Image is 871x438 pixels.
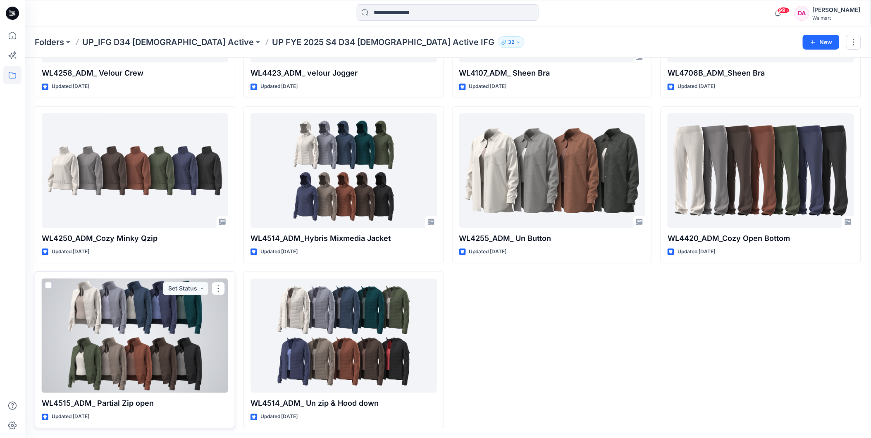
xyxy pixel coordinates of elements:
a: Folders [35,36,64,48]
p: Updated [DATE] [52,82,89,91]
div: [PERSON_NAME] [813,5,861,15]
p: WL4514_ADM_ Un zip & Hood down [251,398,437,409]
p: WL4250_ADM_Cozy Minky Qzip [42,233,228,244]
p: WL4706B_ADM_Sheen Bra [668,67,854,79]
p: Updated [DATE] [260,248,298,256]
p: WL4107_ADM_ Sheen Bra [459,67,646,79]
a: WL4515_ADM_ Partial Zip open [42,279,228,393]
p: UP FYE 2025 S4 D34 [DEMOGRAPHIC_DATA] Active IFG [272,36,494,48]
button: 32 [498,36,525,48]
p: WL4514_ADM_Hybris Mixmedia Jacket [251,233,437,244]
p: Updated [DATE] [260,412,298,421]
div: Walmart [813,15,861,21]
p: WL4423_ADM_ velour Jogger [251,67,437,79]
p: Updated [DATE] [52,248,89,256]
p: WL4258_ADM_ Velour Crew [42,67,228,79]
a: WL4514_ADM_ Un zip & Hood down [251,279,437,393]
a: WL4420_ADM_Cozy Open Bottom [668,113,854,228]
p: Updated [DATE] [678,82,715,91]
p: Updated [DATE] [678,248,715,256]
button: New [803,35,840,50]
div: DA [795,6,809,21]
p: Updated [DATE] [469,248,507,256]
p: Updated [DATE] [52,412,89,421]
p: 32 [508,38,514,47]
span: 99+ [778,7,790,14]
p: Updated [DATE] [260,82,298,91]
p: WL4420_ADM_Cozy Open Bottom [668,233,854,244]
a: WL4255_ADM_ Un Button [459,113,646,228]
a: WL4250_ADM_Cozy Minky Qzip [42,113,228,228]
p: WL4515_ADM_ Partial Zip open [42,398,228,409]
a: UP_IFG D34 [DEMOGRAPHIC_DATA] Active [82,36,254,48]
p: WL4255_ADM_ Un Button [459,233,646,244]
a: WL4514_ADM_Hybris Mixmedia Jacket [251,113,437,228]
p: Updated [DATE] [469,82,507,91]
